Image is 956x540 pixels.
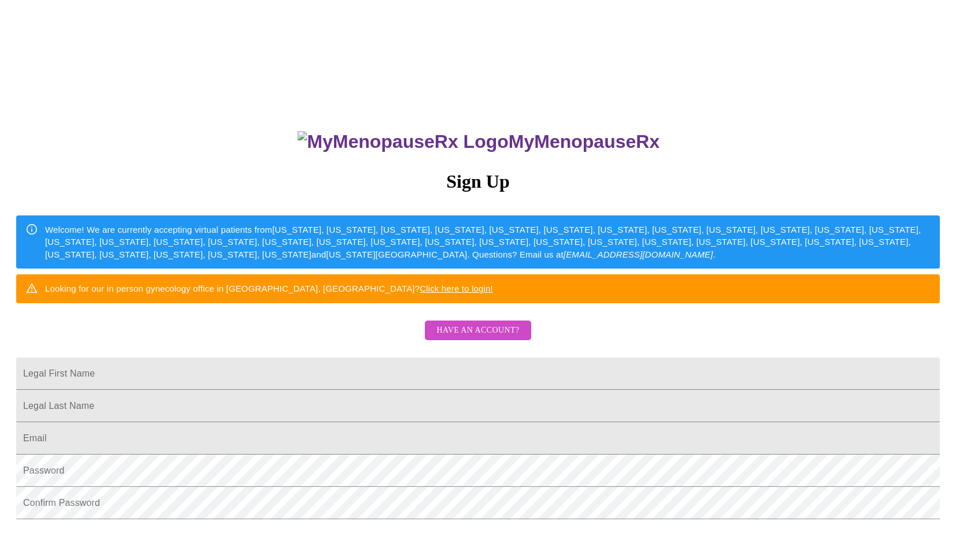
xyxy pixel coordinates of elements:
[422,333,533,343] a: Have an account?
[45,278,493,299] div: Looking for our in person gynecology office in [GEOGRAPHIC_DATA], [GEOGRAPHIC_DATA]?
[564,249,713,259] em: [EMAIL_ADDRESS][DOMAIN_NAME]
[45,219,931,265] div: Welcome! We are currently accepting virtual patients from [US_STATE], [US_STATE], [US_STATE], [US...
[425,321,531,341] button: Have an account?
[18,131,940,152] h3: MyMenopauseRx
[298,131,508,152] img: MyMenopauseRx Logo
[436,323,519,338] span: Have an account?
[420,284,493,293] a: Click here to login!
[16,171,940,192] h3: Sign Up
